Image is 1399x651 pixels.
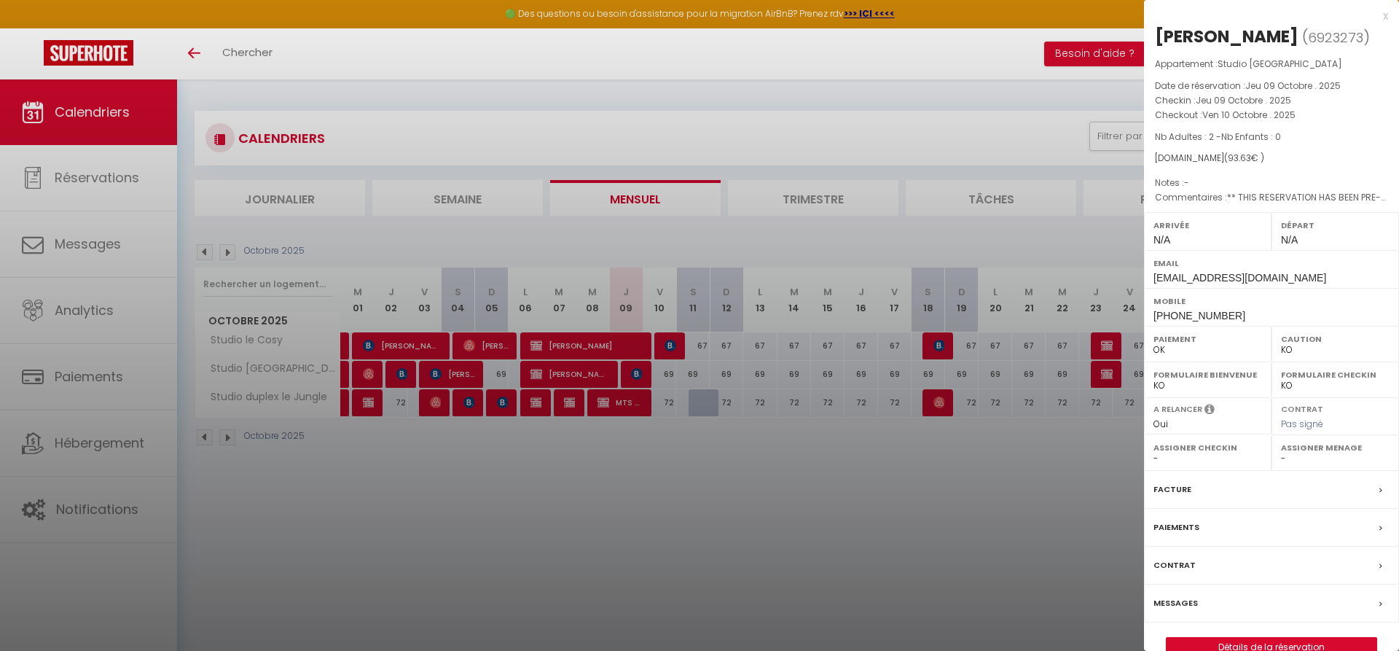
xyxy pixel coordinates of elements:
label: Formulaire Checkin [1281,367,1390,382]
span: 93.63 [1228,152,1251,164]
div: x [1144,7,1388,25]
span: [PHONE_NUMBER] [1153,310,1245,321]
span: Pas signé [1281,418,1323,430]
label: Contrat [1281,403,1323,413]
label: Assigner Checkin [1153,440,1262,455]
label: Contrat [1153,558,1196,573]
label: Formulaire Bienvenue [1153,367,1262,382]
i: Sélectionner OUI si vous souhaiter envoyer les séquences de messages post-checkout [1204,403,1215,419]
span: N/A [1153,234,1170,246]
p: Appartement : [1155,57,1388,71]
p: Checkout : [1155,108,1388,122]
span: [EMAIL_ADDRESS][DOMAIN_NAME] [1153,272,1326,284]
span: Nb Enfants : 0 [1221,130,1281,143]
label: Assigner Menage [1281,440,1390,455]
p: Commentaires : [1155,190,1388,205]
span: Jeu 09 Octobre . 2025 [1196,94,1291,106]
span: - [1184,176,1189,189]
span: ( ) [1302,27,1370,47]
label: Paiement [1153,332,1262,346]
span: ( € ) [1224,152,1264,164]
span: Ven 10 Octobre . 2025 [1202,109,1296,121]
span: Nb Adultes : 2 - [1155,130,1281,143]
span: N/A [1281,234,1298,246]
div: [PERSON_NAME] [1155,25,1298,48]
label: Caution [1281,332,1390,346]
label: Mobile [1153,294,1390,308]
p: Date de réservation : [1155,79,1388,93]
label: Arrivée [1153,218,1262,233]
label: Facture [1153,482,1191,497]
span: Jeu 09 Octobre . 2025 [1245,79,1341,92]
label: Départ [1281,218,1390,233]
span: 6923273 [1308,28,1363,47]
p: Notes : [1155,176,1388,190]
p: Checkin : [1155,93,1388,108]
div: [DOMAIN_NAME] [1155,152,1388,165]
label: Email [1153,256,1390,270]
label: Messages [1153,596,1198,611]
label: A relancer [1153,403,1202,416]
label: Paiements [1153,520,1199,535]
span: Studio [GEOGRAPHIC_DATA] [1218,58,1342,70]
